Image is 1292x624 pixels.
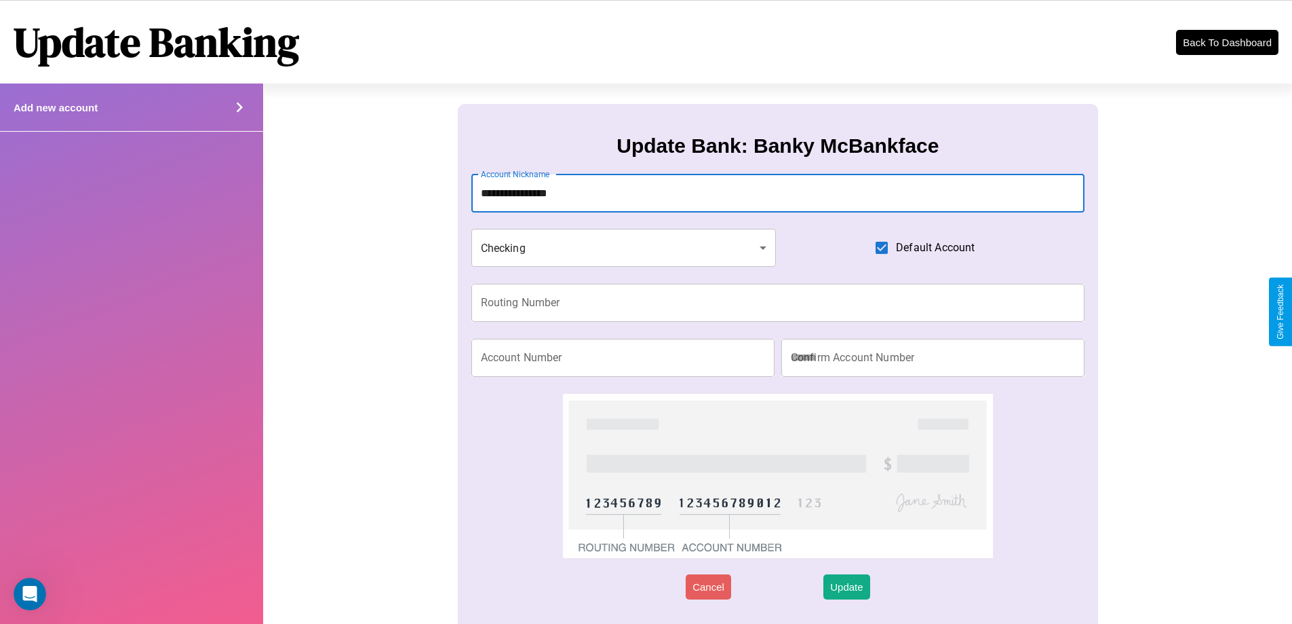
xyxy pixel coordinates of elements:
iframe: Intercom live chat [14,578,46,610]
div: Checking [471,229,777,267]
span: Default Account [896,240,975,256]
h4: Add new account [14,102,98,113]
button: Back To Dashboard [1176,30,1278,55]
label: Account Nickname [481,168,550,180]
div: Give Feedback [1276,285,1285,339]
img: check [563,394,992,558]
button: Cancel [686,574,731,600]
h1: Update Banking [14,14,299,70]
h3: Update Bank: Banky McBankface [616,134,939,158]
button: Update [823,574,869,600]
